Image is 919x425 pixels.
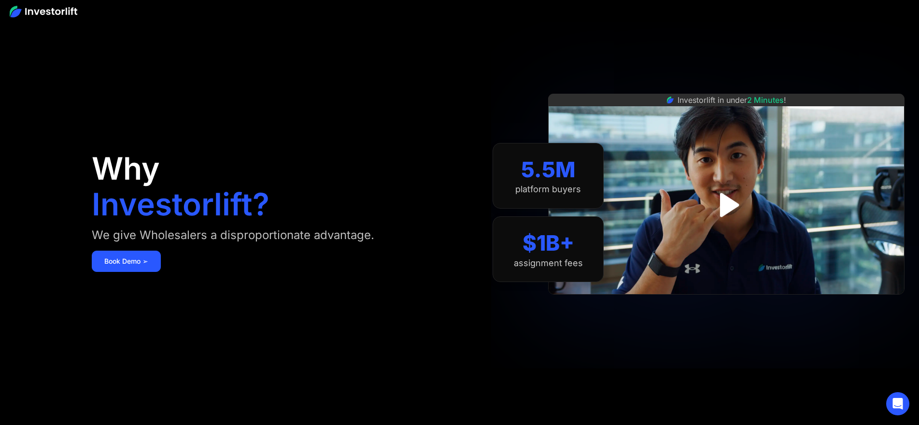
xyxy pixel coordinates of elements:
div: 5.5M [521,157,576,183]
div: We give Wholesalers a disproportionate advantage. [92,227,374,243]
div: $1B+ [523,230,574,256]
div: Investorlift in under ! [678,94,786,106]
div: platform buyers [515,184,581,195]
iframe: Customer reviews powered by Trustpilot [654,299,799,311]
h1: Why [92,153,160,184]
a: open lightbox [705,184,748,227]
div: assignment fees [514,258,583,269]
h1: Investorlift? [92,189,269,220]
span: 2 Minutes [747,95,784,105]
a: Book Demo ➢ [92,251,161,272]
div: Open Intercom Messenger [886,392,909,415]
